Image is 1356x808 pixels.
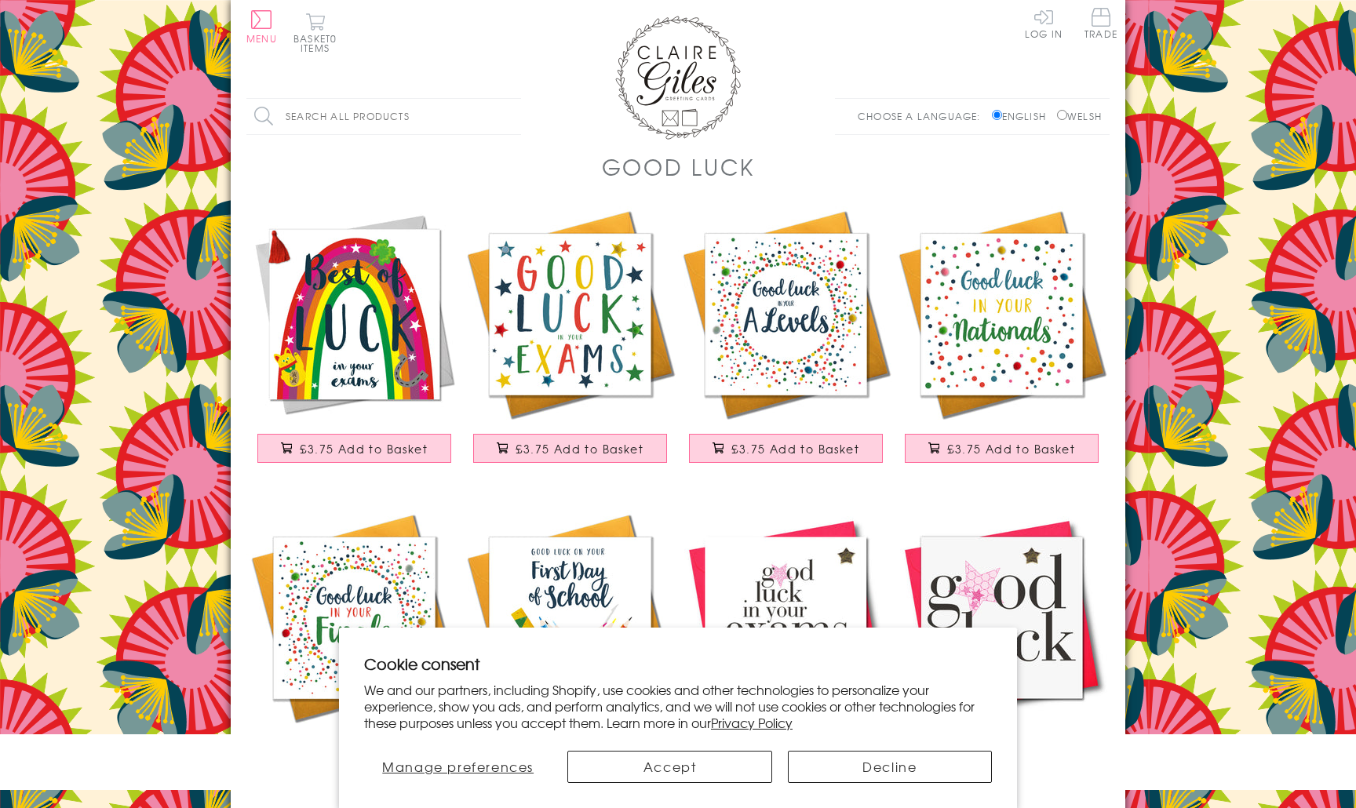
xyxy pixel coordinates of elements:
a: Good Luck in your Finals Card, Dots, Embellished with pompoms £3.75 Add to Basket [246,510,462,782]
img: A Level Good Luck Card, Dotty Circle, Embellished with pompoms [678,206,894,422]
input: English [992,110,1002,120]
span: £3.75 Add to Basket [516,441,643,457]
span: £3.75 Add to Basket [300,441,428,457]
button: £3.75 Add to Basket [689,434,884,463]
a: A Level Good Luck Card, Dotty Circle, Embellished with pompoms £3.75 Add to Basket [678,206,894,479]
button: Menu [246,10,277,43]
img: Exam Good Luck Card, Pink Stars, Embellished with a padded star [678,510,894,726]
button: £3.75 Add to Basket [905,434,1099,463]
span: Menu [246,31,277,45]
h1: Good Luck [602,151,755,183]
a: Trade [1084,8,1117,42]
input: Search all products [246,99,521,134]
img: Good Luck Card, Pink Star, Embellished with a padded star [894,510,1110,726]
a: Privacy Policy [711,713,793,732]
label: English [992,109,1054,123]
button: Accept [567,751,771,783]
h2: Cookie consent [364,653,992,675]
img: Good Luck in your Finals Card, Dots, Embellished with pompoms [246,510,462,726]
a: Exam Good Luck Card, Stars, Embellished with pompoms £3.75 Add to Basket [462,206,678,479]
img: Good Luck in Nationals Card, Dots, Embellished with pompoms [894,206,1110,422]
a: Good Luck Card, Pencil case, First Day of School, Embellished with pompoms £3.75 Add to Basket [462,510,678,782]
span: 0 items [301,31,337,55]
button: Basket0 items [293,13,337,53]
p: Choose a language: [858,109,989,123]
span: £3.75 Add to Basket [947,441,1075,457]
input: Welsh [1057,110,1067,120]
button: Decline [788,751,992,783]
span: £3.75 Add to Basket [731,441,859,457]
span: Manage preferences [382,757,534,776]
input: Search [505,99,521,134]
a: Good Luck Card, Pink Star, Embellished with a padded star £3.50 Add to Basket [894,510,1110,782]
img: Good Luck Card, Pencil case, First Day of School, Embellished with pompoms [462,510,678,726]
a: Exam Good Luck Card, Pink Stars, Embellished with a padded star £3.50 Add to Basket [678,510,894,782]
img: Claire Giles Greetings Cards [615,16,741,140]
a: Good Luck Exams Card, Rainbow, Embellished with a colourful tassel £3.75 Add to Basket [246,206,462,479]
label: Welsh [1057,109,1102,123]
button: Manage preferences [364,751,552,783]
span: Trade [1084,8,1117,38]
img: Exam Good Luck Card, Stars, Embellished with pompoms [462,206,678,422]
p: We and our partners, including Shopify, use cookies and other technologies to personalize your ex... [364,682,992,730]
img: Good Luck Exams Card, Rainbow, Embellished with a colourful tassel [246,206,462,422]
button: £3.75 Add to Basket [473,434,668,463]
a: Good Luck in Nationals Card, Dots, Embellished with pompoms £3.75 Add to Basket [894,206,1110,479]
a: Log In [1025,8,1063,38]
button: £3.75 Add to Basket [257,434,452,463]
